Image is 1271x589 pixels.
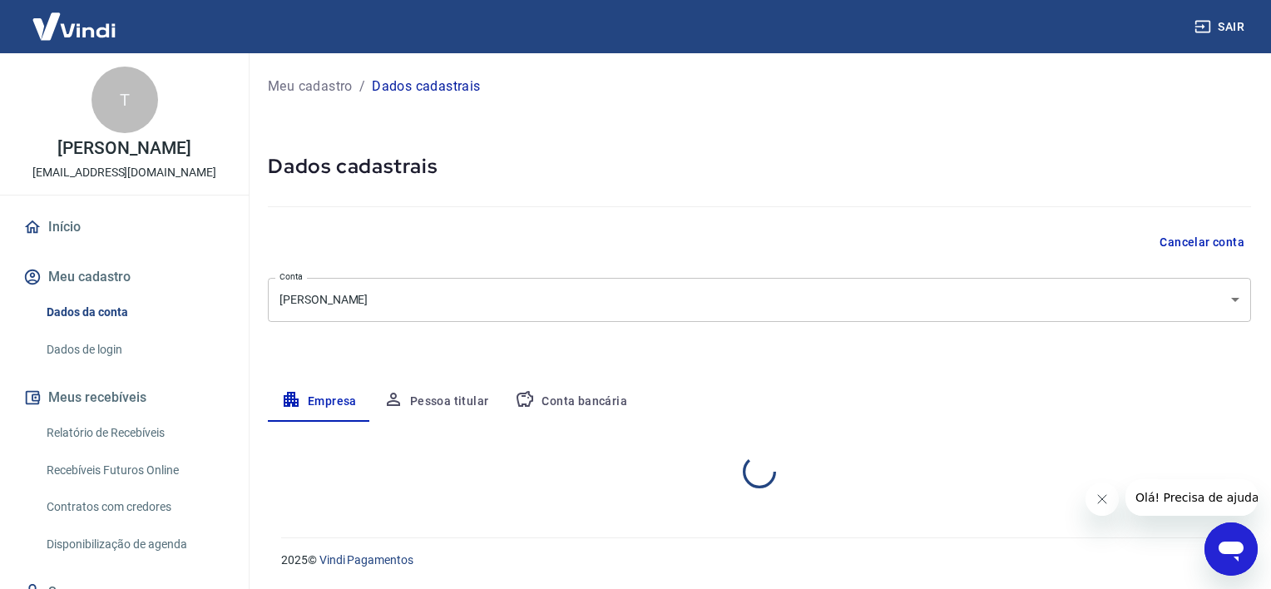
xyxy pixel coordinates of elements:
[502,382,640,422] button: Conta bancária
[359,77,365,97] p: /
[32,164,216,181] p: [EMAIL_ADDRESS][DOMAIN_NAME]
[20,209,229,245] a: Início
[20,379,229,416] button: Meus recebíveis
[268,382,370,422] button: Empresa
[20,259,229,295] button: Meu cadastro
[40,295,229,329] a: Dados da conta
[279,270,303,283] label: Conta
[40,333,229,367] a: Dados de login
[40,453,229,488] a: Recebíveis Futuros Online
[281,552,1231,569] p: 2025 ©
[372,77,480,97] p: Dados cadastrais
[1125,479,1258,516] iframe: Mensagem da empresa
[40,527,229,562] a: Disponibilização de agenda
[268,153,1251,180] h5: Dados cadastrais
[1191,12,1251,42] button: Sair
[10,12,140,25] span: Olá! Precisa de ajuda?
[40,416,229,450] a: Relatório de Recebíveis
[1153,227,1251,258] button: Cancelar conta
[20,1,128,52] img: Vindi
[1086,483,1119,516] iframe: Fechar mensagem
[57,140,190,157] p: [PERSON_NAME]
[1204,522,1258,576] iframe: Botão para abrir a janela de mensagens
[268,278,1251,322] div: [PERSON_NAME]
[40,490,229,524] a: Contratos com credores
[319,553,413,567] a: Vindi Pagamentos
[268,77,353,97] a: Meu cadastro
[91,67,158,133] div: T
[370,382,502,422] button: Pessoa titular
